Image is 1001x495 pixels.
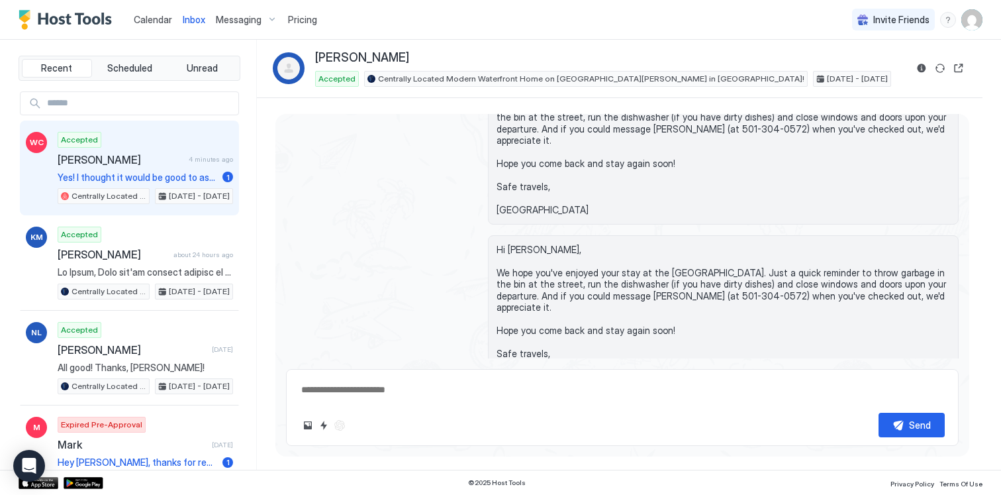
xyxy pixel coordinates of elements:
[134,13,172,27] a: Calendar
[189,155,233,164] span: 4 minutes ago
[19,56,240,81] div: tab-group
[30,137,44,148] span: WC
[33,421,40,433] span: M
[107,62,152,74] span: Scheduled
[19,477,58,489] a: App Store
[58,248,168,261] span: [PERSON_NAME]
[873,14,930,26] span: Invite Friends
[300,417,316,433] button: Upload image
[169,286,230,298] span: [DATE] - [DATE]
[497,77,950,216] span: Hi [PERSON_NAME], We hope you've enjoyed your stay at the [GEOGRAPHIC_DATA]. Just a quick reminde...
[890,480,934,488] span: Privacy Policy
[288,14,317,26] span: Pricing
[58,457,217,468] span: Hey [PERSON_NAME], thanks for reaching out. Good questions. The Lake [PERSON_NAME] lake level beg...
[318,73,356,85] span: Accepted
[939,476,982,490] a: Terms Of Use
[64,477,103,489] a: Google Play Store
[212,441,233,449] span: [DATE]
[169,380,230,392] span: [DATE] - [DATE]
[879,413,945,437] button: Send
[41,62,72,74] span: Recent
[61,324,98,336] span: Accepted
[914,60,930,76] button: Reservation information
[497,244,950,383] span: Hi [PERSON_NAME], We hope you've enjoyed your stay at the [GEOGRAPHIC_DATA]. Just a quick reminde...
[932,60,948,76] button: Sync reservation
[134,14,172,25] span: Calendar
[468,478,526,487] span: © 2025 Host Tools
[58,172,217,184] span: Yes! I thought it would be good to ask if swimming by the dock is safe?
[961,9,982,30] div: User profile
[890,476,934,490] a: Privacy Policy
[378,73,804,85] span: Centrally Located Modern Waterfront Home on [GEOGRAPHIC_DATA][PERSON_NAME] in [GEOGRAPHIC_DATA]!
[939,480,982,488] span: Terms Of Use
[183,14,205,25] span: Inbox
[58,438,207,451] span: Mark
[226,457,230,467] span: 1
[61,134,98,146] span: Accepted
[167,59,237,78] button: Unread
[187,62,218,74] span: Unread
[19,10,118,30] a: Host Tools Logo
[951,60,967,76] button: Open reservation
[22,59,92,78] button: Recent
[226,172,230,182] span: 1
[169,190,230,202] span: [DATE] - [DATE]
[31,327,42,339] span: NL
[71,286,146,298] span: Centrally Located Modern Waterfront Home on [GEOGRAPHIC_DATA][PERSON_NAME] in [GEOGRAPHIC_DATA]!
[58,266,233,278] span: Lo Ipsum, Dolo sit'am consect adipisc el sedd eiusmodt inci ut lab Etd Magnaal Enim Admi! Veni qu...
[183,13,205,27] a: Inbox
[909,418,931,432] div: Send
[58,362,233,374] span: All good! Thanks, [PERSON_NAME]!
[940,12,956,28] div: menu
[30,231,43,243] span: KM
[315,50,409,66] span: [PERSON_NAME]
[71,190,146,202] span: Centrally Located Modern Waterfront Home on [GEOGRAPHIC_DATA][PERSON_NAME] in [GEOGRAPHIC_DATA]!
[316,417,332,433] button: Quick reply
[95,59,165,78] button: Scheduled
[212,345,233,354] span: [DATE]
[173,250,233,259] span: about 24 hours ago
[13,450,45,482] div: Open Intercom Messenger
[71,380,146,392] span: Centrally Located Modern Waterfront Home on [GEOGRAPHIC_DATA][PERSON_NAME] in [GEOGRAPHIC_DATA]!
[61,229,98,241] span: Accepted
[58,343,207,357] span: [PERSON_NAME]
[216,14,262,26] span: Messaging
[61,419,142,431] span: Expired Pre-Approval
[58,153,183,166] span: [PERSON_NAME]
[42,92,238,115] input: Input Field
[827,73,888,85] span: [DATE] - [DATE]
